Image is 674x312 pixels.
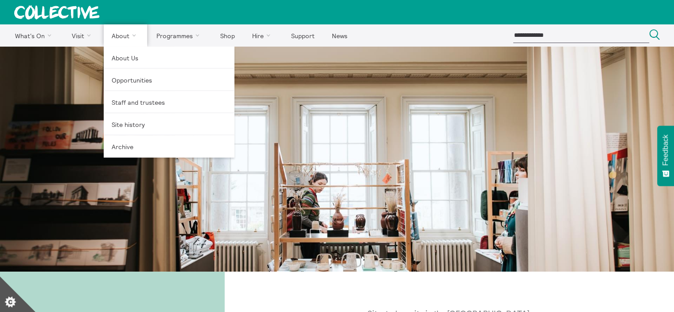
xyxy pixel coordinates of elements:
button: Feedback - Show survey [657,126,674,186]
a: Site history [104,113,234,135]
a: Support [283,24,322,47]
a: Staff and trustees [104,91,234,113]
a: What's On [7,24,62,47]
a: About [104,24,147,47]
span: Feedback [662,134,670,166]
a: Archive [104,135,234,158]
a: Opportunities [104,69,234,91]
a: Visit [64,24,102,47]
a: Shop [212,24,242,47]
a: News [324,24,355,47]
a: About Us [104,47,234,69]
a: Programmes [149,24,211,47]
a: Hire [245,24,282,47]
